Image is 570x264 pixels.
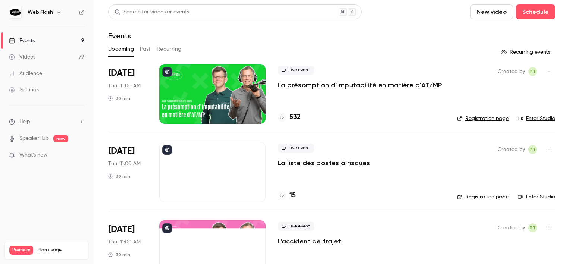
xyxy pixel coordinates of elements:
div: Oct 9 Thu, 11:00 AM (Europe/Paris) [108,142,147,202]
a: Registration page [457,193,509,201]
button: Recurring events [497,46,555,58]
button: New video [470,4,513,19]
div: Search for videos or events [115,8,189,16]
span: new [53,135,68,142]
div: Audience [9,70,42,77]
span: Live event [278,66,314,75]
span: Pauline TERRIEN [528,223,537,232]
span: [DATE] [108,223,135,235]
span: Pauline TERRIEN [528,145,537,154]
h1: Events [108,31,131,40]
a: Enter Studio [518,193,555,201]
span: [DATE] [108,67,135,79]
button: Recurring [157,43,182,55]
div: Settings [9,86,39,94]
li: help-dropdown-opener [9,118,84,126]
span: Live event [278,144,314,153]
span: PT [530,145,536,154]
a: 532 [278,112,301,122]
div: Videos [9,53,35,61]
a: L'accident de trajet [278,237,341,246]
div: 30 min [108,95,130,101]
span: PT [530,67,536,76]
span: Created by [498,145,525,154]
div: Sep 25 Thu, 11:00 AM (Europe/Paris) [108,64,147,124]
span: Premium [9,246,33,255]
span: Thu, 11:00 AM [108,238,141,246]
div: 30 min [108,173,130,179]
span: Live event [278,222,314,231]
span: Thu, 11:00 AM [108,82,141,89]
span: [DATE] [108,145,135,157]
a: SpeakerHub [19,135,49,142]
span: Thu, 11:00 AM [108,160,141,167]
button: Past [140,43,151,55]
span: Created by [498,67,525,76]
span: Created by [498,223,525,232]
h4: 15 [289,191,296,201]
h4: 532 [289,112,301,122]
a: La présomption d’imputabilité en matière d’AT/MP [278,81,442,89]
button: Schedule [516,4,555,19]
a: Registration page [457,115,509,122]
span: Help [19,118,30,126]
span: Plan usage [38,247,84,253]
a: 15 [278,191,296,201]
span: Pauline TERRIEN [528,67,537,76]
a: La liste des postes à risques [278,158,370,167]
span: What's new [19,151,47,159]
h6: WebiFlash [28,9,53,16]
iframe: Noticeable Trigger [75,152,84,159]
div: 30 min [108,252,130,258]
img: WebiFlash [9,6,21,18]
a: Enter Studio [518,115,555,122]
span: PT [530,223,536,232]
div: Events [9,37,35,44]
button: Upcoming [108,43,134,55]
